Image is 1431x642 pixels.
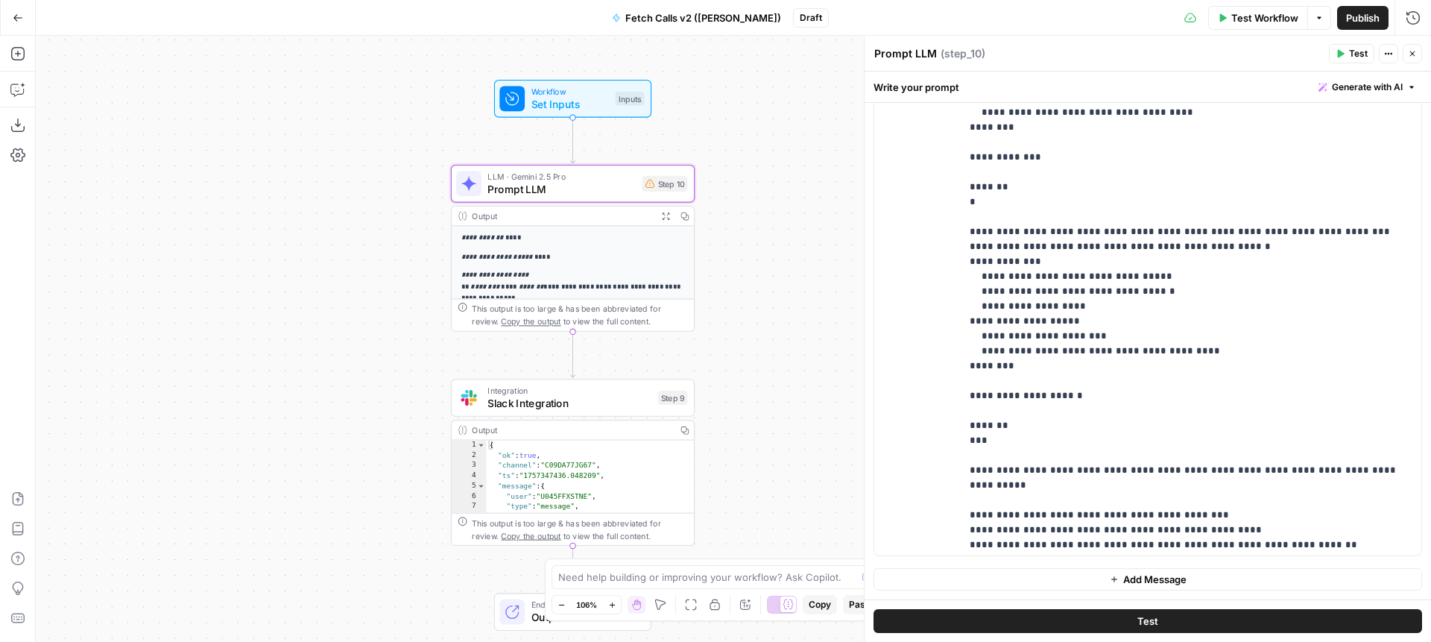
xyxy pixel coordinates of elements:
[1337,6,1389,30] button: Publish
[487,181,635,197] span: Prompt LLM
[865,72,1431,102] div: Write your prompt
[472,517,687,542] div: This output is too large & has been abbreviated for review. to view the full content.
[461,390,477,406] img: Slack-mark-RGB.png
[531,610,639,626] span: Output
[1208,6,1307,30] button: Test Workflow
[941,46,985,61] span: ( step_10 )
[501,531,560,541] span: Copy the output
[451,80,695,118] div: WorkflowSet InputsInputs
[1123,572,1187,587] span: Add Message
[472,210,651,222] div: Output
[800,11,822,25] span: Draft
[1231,10,1298,25] span: Test Workflow
[531,96,610,112] span: Set Inputs
[874,609,1422,633] button: Test
[570,118,575,163] g: Edge from start to step_10
[452,491,486,502] div: 6
[477,481,486,491] span: Toggle code folding, rows 5 through 12
[452,461,486,471] div: 3
[1137,614,1158,629] span: Test
[874,46,937,61] textarea: Prompt LLM
[472,303,687,328] div: This output is too large & has been abbreviated for review. to view the full content.
[874,568,1422,591] button: Add Message
[452,450,486,461] div: 2
[642,176,687,192] div: Step 10
[451,379,695,546] div: IntegrationSlack IntegrationStep 9Output{ "ok":true, "channel":"C09DA77JG67", "ts":"1757347436.04...
[452,481,486,491] div: 5
[452,502,486,512] div: 7
[576,599,597,611] span: 106%
[472,424,670,436] div: Output
[1349,47,1368,60] span: Test
[531,85,610,98] span: Workflow
[809,598,831,611] span: Copy
[452,441,486,451] div: 1
[658,391,688,405] div: Step 9
[501,317,560,327] span: Copy the output
[843,595,879,614] button: Paste
[603,6,790,30] button: Fetch Calls v2 ([PERSON_NAME])
[1332,81,1403,94] span: Generate with AI
[451,593,695,631] div: EndOutput
[1329,44,1374,63] button: Test
[452,512,486,523] div: 8
[477,441,486,451] span: Toggle code folding, rows 1 through 13
[487,385,651,397] span: Integration
[625,10,781,25] span: Fetch Calls v2 ([PERSON_NAME])
[452,471,486,482] div: 4
[570,332,575,377] g: Edge from step_10 to step_9
[487,395,651,411] span: Slack Integration
[849,598,874,611] span: Paste
[531,599,639,611] span: End
[487,170,635,183] span: LLM · Gemini 2.5 Pro
[616,92,645,106] div: Inputs
[1312,78,1422,97] button: Generate with AI
[803,595,837,614] button: Copy
[1346,10,1380,25] span: Publish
